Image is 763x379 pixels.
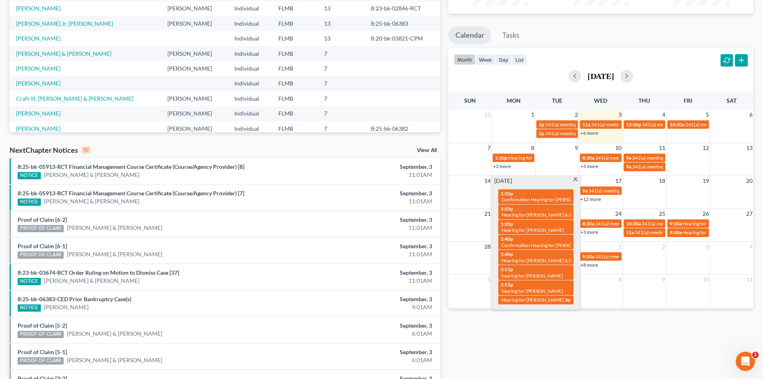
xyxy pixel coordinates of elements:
[501,251,513,257] span: 1:40p
[475,54,495,65] button: week
[364,16,440,31] td: 8:25-bk-06383
[512,54,527,65] button: list
[44,277,139,285] a: [PERSON_NAME] & [PERSON_NAME]
[483,110,491,120] span: 31
[228,91,272,106] td: Individual
[161,61,228,76] td: [PERSON_NAME]
[530,110,535,120] span: 1
[574,143,579,153] span: 9
[272,91,318,106] td: FLMB
[501,212,606,218] span: Hearing for [PERSON_NAME] & [PERSON_NAME]
[642,221,719,227] span: 341(a) meeting for [PERSON_NAME]
[18,216,67,223] a: Proof of Claim [6-2]
[545,122,665,128] span: 341(a) meeting for [PERSON_NAME] & [PERSON_NAME]
[582,221,594,227] span: 8:30a
[16,125,60,132] a: [PERSON_NAME]
[493,163,511,169] a: +2 more
[16,65,60,72] a: [PERSON_NAME]
[614,176,622,186] span: 17
[272,106,318,121] td: FLMB
[618,275,622,284] span: 8
[18,190,244,197] a: 8:25-bk-05913-RCT Financial Management Course Certificate (Course/Agency Provider) [7]
[614,209,622,219] span: 24
[508,155,571,161] span: Hearing for [PERSON_NAME]
[545,130,665,136] span: 341(a) meeting for [PERSON_NAME] & [PERSON_NAME]
[299,330,432,338] div: 6:01AM
[18,349,67,355] a: Proof of Claim [5-1]
[272,46,318,61] td: FLMB
[18,278,41,285] div: NOTICE
[18,251,64,259] div: PROOF OF CLAIM
[501,273,563,279] span: hearing for [PERSON_NAME]
[745,275,753,284] span: 11
[318,16,364,31] td: 13
[364,1,440,16] td: 8:23-bk-02846-RCT
[670,221,682,227] span: 9:30a
[67,250,162,258] a: [PERSON_NAME] & [PERSON_NAME]
[44,197,139,205] a: [PERSON_NAME] & [PERSON_NAME]
[702,275,710,284] span: 10
[299,171,432,179] div: 11:01AM
[417,148,437,153] a: View All
[318,46,364,61] td: 7
[18,243,67,249] a: Proof of Claim [6-1]
[658,143,666,153] span: 11
[632,155,709,161] span: 341(a) meeting for [PERSON_NAME]
[299,322,432,330] div: September, 3
[272,1,318,16] td: FLMB
[464,97,476,104] span: Sun
[299,242,432,250] div: September, 3
[626,229,634,235] span: 11a
[595,253,672,259] span: 341(a) meeting for [PERSON_NAME]
[638,97,650,104] span: Thu
[580,130,598,136] a: +6 more
[228,46,272,61] td: Individual
[501,257,606,263] span: Hearing for [PERSON_NAME] & [PERSON_NAME]
[580,163,598,169] a: +3 more
[299,189,432,197] div: September, 3
[228,31,272,46] td: Individual
[487,143,491,153] span: 7
[228,1,272,16] td: Individual
[228,61,272,76] td: Individual
[635,229,712,235] span: 341(a) meeting for [PERSON_NAME]
[501,197,636,203] span: Confirmation Hearing for [PERSON_NAME] & [PERSON_NAME]
[272,61,318,76] td: FLMB
[299,269,432,277] div: September, 3
[582,122,590,128] span: 11a
[161,91,228,106] td: [PERSON_NAME]
[318,91,364,106] td: 7
[18,296,131,302] a: 8:25-bk-06383-CED Prior Bankruptcy Case(s)
[727,97,737,104] span: Sat
[299,163,432,171] div: September, 3
[539,130,544,136] span: 2p
[501,266,513,272] span: 2:15p
[501,242,636,248] span: Confirmation Hearing for [PERSON_NAME] & [PERSON_NAME]
[161,46,228,61] td: [PERSON_NAME]
[591,122,711,128] span: 341(a) meeting for [PERSON_NAME] & [PERSON_NAME]
[618,242,622,251] span: 1
[364,121,440,136] td: 8:25-bk-06382
[18,172,41,179] div: NOTICE
[736,352,755,371] iframe: Intercom live chat
[318,1,364,16] td: 13
[81,146,91,154] div: 10
[574,110,579,120] span: 2
[18,199,41,206] div: NOTICE
[501,227,564,233] span: Hearing for [PERSON_NAME]
[626,164,631,170] span: 9a
[318,31,364,46] td: 13
[67,330,162,338] a: [PERSON_NAME] & [PERSON_NAME]
[299,356,432,364] div: 6:01AM
[272,121,318,136] td: FLMB
[614,143,622,153] span: 10
[745,209,753,219] span: 27
[582,188,588,194] span: 9a
[299,303,432,311] div: 9:01AM
[18,322,67,329] a: Proof of Claim [5-2]
[632,164,709,170] span: 341(a) meeting for [PERSON_NAME]
[299,277,432,285] div: 11:01AM
[501,288,563,294] span: hearing for [PERSON_NAME]
[702,143,710,153] span: 12
[228,16,272,31] td: Individual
